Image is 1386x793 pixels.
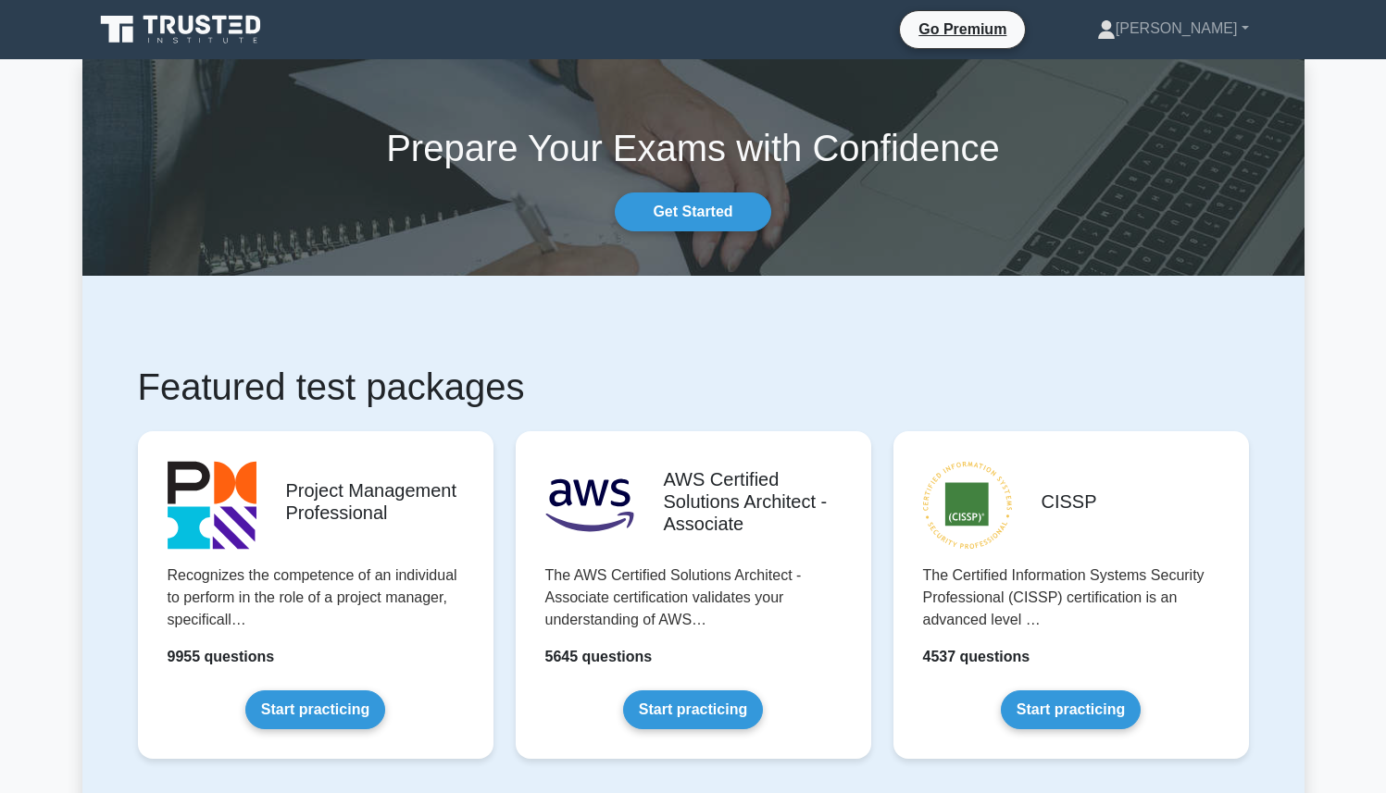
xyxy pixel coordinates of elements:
a: Start practicing [245,690,385,729]
a: [PERSON_NAME] [1053,10,1293,47]
h1: Featured test packages [138,365,1249,409]
a: Start practicing [623,690,763,729]
a: Get Started [615,192,770,231]
a: Go Premium [907,18,1018,41]
h1: Prepare Your Exams with Confidence [82,126,1305,170]
a: Start practicing [1001,690,1141,729]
